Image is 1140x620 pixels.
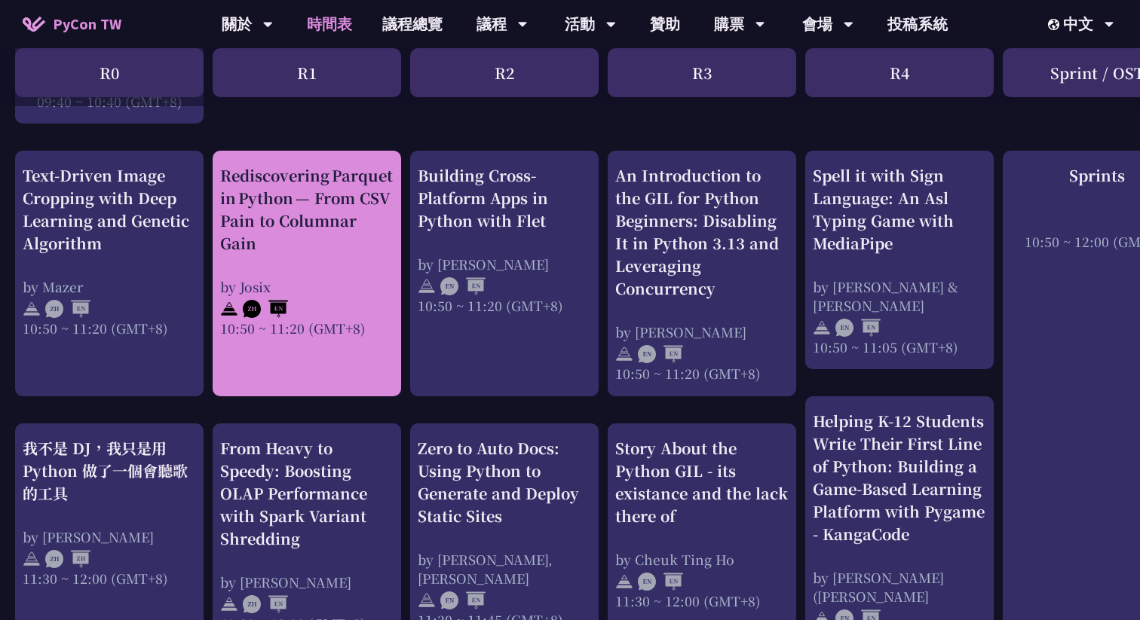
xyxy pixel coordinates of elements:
[418,437,591,527] div: Zero to Auto Docs: Using Python to Generate and Deploy Static Sites
[45,550,90,568] img: ZHZH.38617ef.svg
[615,345,633,363] img: svg+xml;base64,PHN2ZyB4bWxucz0iaHR0cDovL3d3dy53My5vcmcvMjAwMC9zdmciIHdpZHRoPSIyNCIgaGVpZ2h0PSIyNC...
[23,277,196,296] div: by Mazer
[440,277,486,295] img: ENEN.5a408d1.svg
[418,255,591,273] div: by [PERSON_NAME]
[418,164,591,383] a: Building Cross-Platform Apps in Python with Flet by [PERSON_NAME] 10:50 ~ 11:20 (GMT+8)
[23,164,196,255] div: Text-Driven Image Cropping with Deep Learning and Genetic Algorithm
[813,410,986,545] div: Helping K-12 Students Write Their First Line of Python: Building a Game-Based Learning Platform w...
[813,277,986,315] div: by [PERSON_NAME] & [PERSON_NAME]
[835,319,881,337] img: ENEN.5a408d1.svg
[813,164,986,356] a: Spell it with Sign Language: An Asl Typing Game with MediaPipe by [PERSON_NAME] & [PERSON_NAME] 1...
[45,300,90,318] img: ZHEN.371966e.svg
[638,573,683,591] img: ENEN.5a408d1.svg
[813,164,986,255] div: Spell it with Sign Language: An Asl Typing Game with MediaPipe
[23,300,41,318] img: svg+xml;base64,PHN2ZyB4bWxucz0iaHR0cDovL3d3dy53My5vcmcvMjAwMC9zdmciIHdpZHRoPSIyNCIgaGVpZ2h0PSIyNC...
[243,300,288,318] img: ZHEN.371966e.svg
[53,13,121,35] span: PyCon TW
[608,48,796,97] div: R3
[615,364,789,383] div: 10:50 ~ 11:20 (GMT+8)
[418,550,591,588] div: by [PERSON_NAME], [PERSON_NAME]
[615,322,789,341] div: by [PERSON_NAME]
[410,48,599,97] div: R2
[23,437,196,505] div: 我不是 DJ，我只是用 Python 做了一個會聽歌的工具
[615,164,789,300] div: An Introduction to the GIL for Python Beginners: Disabling It in Python 3.13 and Leveraging Concu...
[220,277,394,296] div: by Josix
[615,437,789,527] div: Story About the Python GIL - its existance and the lack there of
[220,319,394,337] div: 10:50 ~ 11:20 (GMT+8)
[8,5,136,43] a: PyCon TW
[23,569,196,588] div: 11:30 ~ 12:00 (GMT+8)
[615,573,633,591] img: svg+xml;base64,PHN2ZyB4bWxucz0iaHR0cDovL3d3dy53My5vcmcvMjAwMC9zdmciIHdpZHRoPSIyNCIgaGVpZ2h0PSIyNC...
[805,48,994,97] div: R4
[213,48,401,97] div: R1
[440,591,486,609] img: ENEN.5a408d1.svg
[220,164,394,383] a: Rediscovering Parquet in Python — From CSV Pain to Columnar Gain by Josix 10:50 ~ 11:20 (GMT+8)
[813,568,986,606] div: by [PERSON_NAME] ([PERSON_NAME]
[220,573,394,591] div: by [PERSON_NAME]
[23,550,41,568] img: svg+xml;base64,PHN2ZyB4bWxucz0iaHR0cDovL3d3dy53My5vcmcvMjAwMC9zdmciIHdpZHRoPSIyNCIgaGVpZ2h0PSIyNC...
[418,296,591,315] div: 10:50 ~ 11:20 (GMT+8)
[813,319,831,337] img: svg+xml;base64,PHN2ZyB4bWxucz0iaHR0cDovL3d3dy53My5vcmcvMjAwMC9zdmciIHdpZHRoPSIyNCIgaGVpZ2h0PSIyNC...
[23,319,196,337] div: 10:50 ~ 11:20 (GMT+8)
[418,277,436,295] img: svg+xml;base64,PHN2ZyB4bWxucz0iaHR0cDovL3d3dy53My5vcmcvMjAwMC9zdmciIHdpZHRoPSIyNCIgaGVpZ2h0PSIyNC...
[23,164,196,383] a: Text-Driven Image Cropping with Deep Learning and Genetic Algorithm by Mazer 10:50 ~ 11:20 (GMT+8)
[220,595,238,613] img: svg+xml;base64,PHN2ZyB4bWxucz0iaHR0cDovL3d3dy53My5vcmcvMjAwMC9zdmciIHdpZHRoPSIyNCIgaGVpZ2h0PSIyNC...
[615,591,789,610] div: 11:30 ~ 12:00 (GMT+8)
[615,550,789,569] div: by Cheuk Ting Ho
[813,337,986,356] div: 10:50 ~ 11:05 (GMT+8)
[615,164,789,383] a: An Introduction to the GIL for Python Beginners: Disabling It in Python 3.13 and Leveraging Concu...
[418,164,591,232] div: Building Cross-Platform Apps in Python with Flet
[220,300,238,318] img: svg+xml;base64,PHN2ZyB4bWxucz0iaHR0cDovL3d3dy53My5vcmcvMjAwMC9zdmciIHdpZHRoPSIyNCIgaGVpZ2h0PSIyNC...
[1048,19,1063,30] img: Locale Icon
[220,437,394,550] div: From Heavy to Speedy: Boosting OLAP Performance with Spark Variant Shredding
[418,591,436,609] img: svg+xml;base64,PHN2ZyB4bWxucz0iaHR0cDovL3d3dy53My5vcmcvMjAwMC9zdmciIHdpZHRoPSIyNCIgaGVpZ2h0PSIyNC...
[23,17,45,32] img: Home icon of PyCon TW 2025
[23,527,196,546] div: by [PERSON_NAME]
[220,164,394,255] div: Rediscovering Parquet in Python — From CSV Pain to Columnar Gain
[638,345,683,363] img: ENEN.5a408d1.svg
[15,48,204,97] div: R0
[243,595,288,613] img: ZHEN.371966e.svg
